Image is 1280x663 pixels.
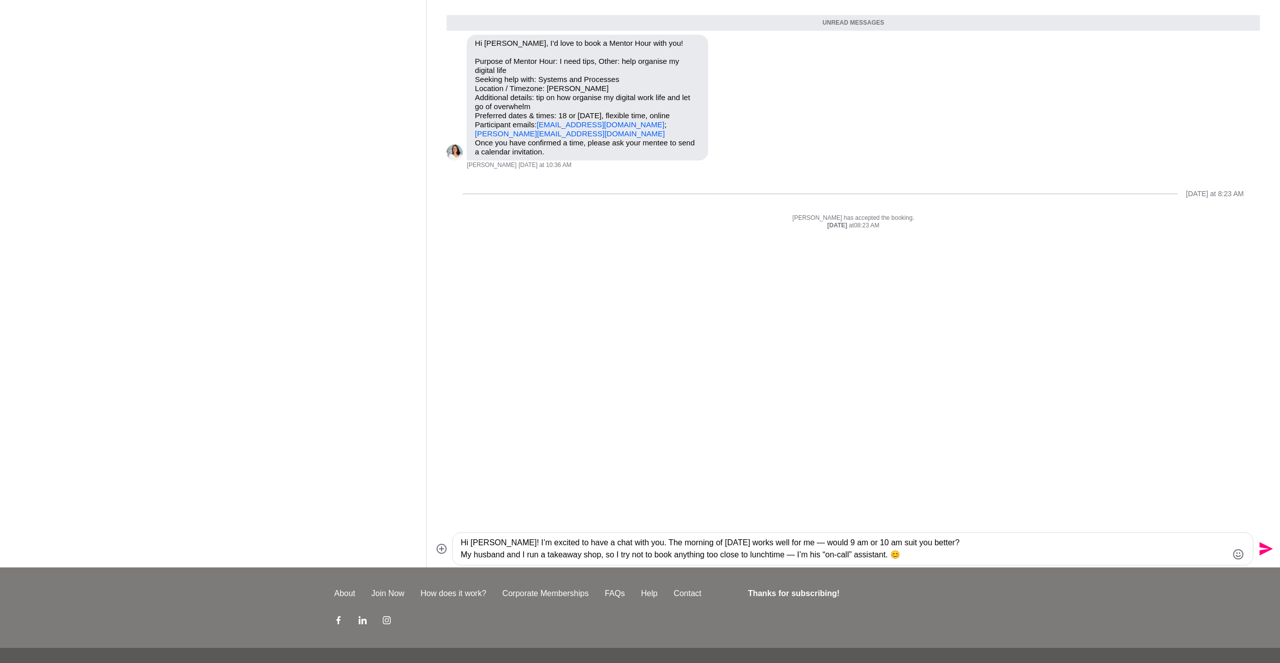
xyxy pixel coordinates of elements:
a: Instagram [383,616,391,628]
a: [PERSON_NAME][EMAIL_ADDRESS][DOMAIN_NAME] [475,129,665,138]
p: [PERSON_NAME] has accepted the booking. [447,214,1260,222]
a: Join Now [363,588,412,600]
p: Hi [PERSON_NAME], I'd love to book a Mentor Hour with you! [475,39,700,48]
a: Contact [665,588,709,600]
p: Once you have confirmed a time, please ask your mentee to send a calendar invitation. [475,138,700,156]
a: How does it work? [412,588,494,600]
button: Send [1253,538,1276,560]
h4: Thanks for subscribing! [748,588,940,600]
a: Corporate Memberships [494,588,597,600]
a: Facebook [334,616,343,628]
img: T [447,144,463,160]
a: LinkedIn [359,616,367,628]
div: Unread messages [447,15,1260,31]
span: [PERSON_NAME] [467,161,517,170]
div: Tarisha Tourok [447,144,463,160]
div: at 08:23 AM [447,222,1260,230]
button: Emoji picker [1232,548,1244,560]
strong: [DATE] [827,222,849,229]
div: [DATE] at 8:23 AM [1186,190,1244,198]
a: FAQs [596,588,633,600]
a: Help [633,588,665,600]
a: [EMAIL_ADDRESS][DOMAIN_NAME] [537,120,664,129]
time: 2025-08-11T22:36:34.273Z [519,161,571,170]
p: Purpose of Mentor Hour: I need tips, Other: help organise my digital life Seeking help with: Syst... [475,57,700,138]
textarea: Type your message [461,537,1228,561]
a: About [326,588,364,600]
